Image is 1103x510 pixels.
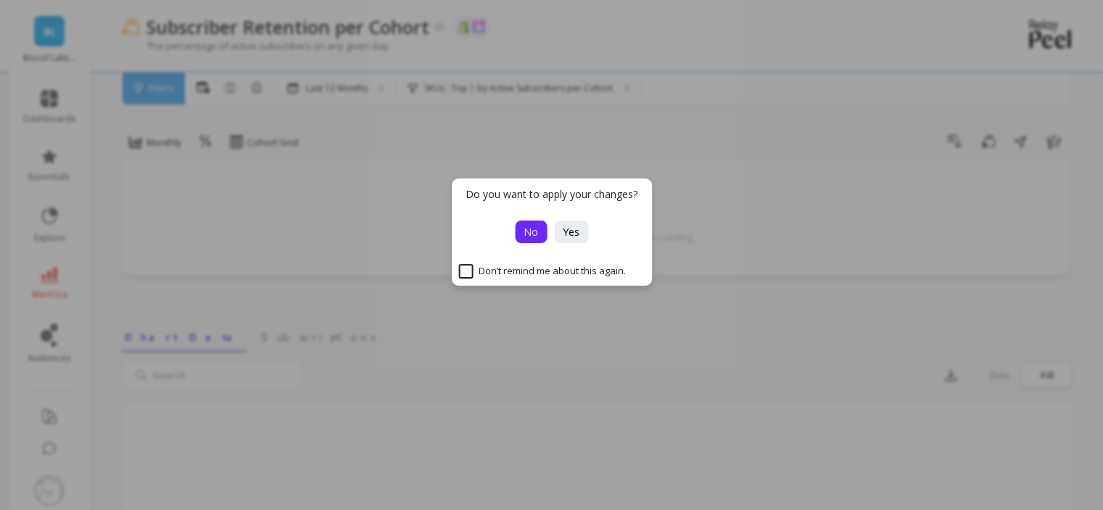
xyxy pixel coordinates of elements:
button: Yes [554,221,588,243]
span: Yes [563,225,579,239]
p: Do you want to apply your changes? [466,187,637,202]
span: No [524,225,538,239]
span: Don’t remind me about this again. [458,264,626,279]
button: No [515,221,547,243]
